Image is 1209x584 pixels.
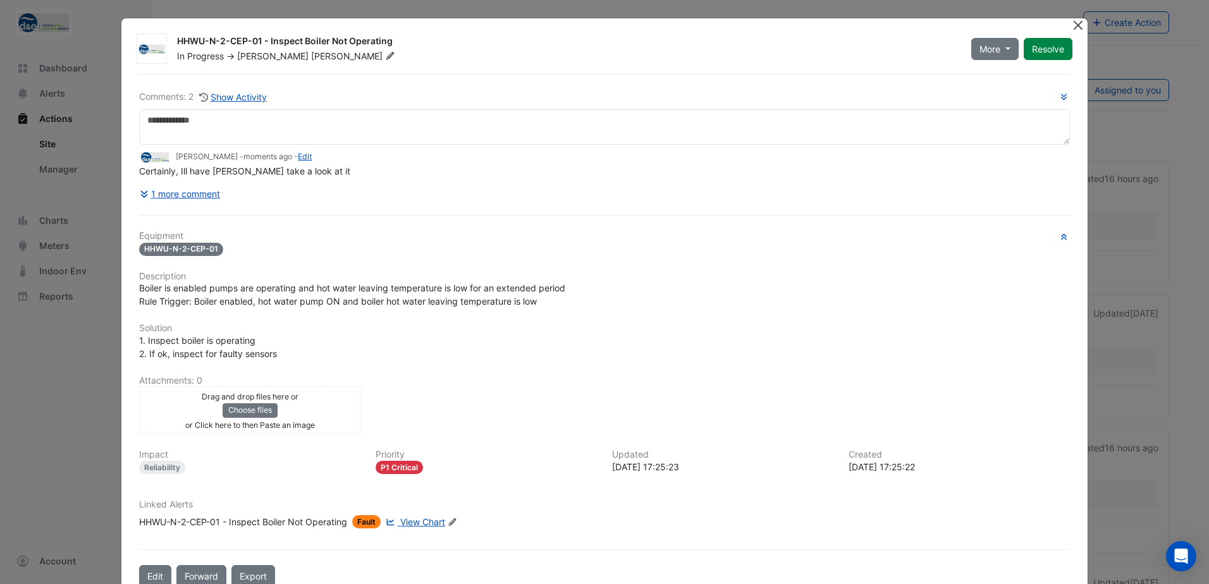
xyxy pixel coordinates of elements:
[849,449,1070,460] h6: Created
[612,460,833,473] div: [DATE] 17:25:23
[202,392,298,401] small: Drag and drop files here or
[177,35,956,50] div: HHWU-N-2-CEP-01 - Inspect Boiler Not Operating
[139,150,171,164] img: D&E Air Conditioning
[139,461,185,474] div: Reliability
[139,243,223,256] span: HHWU-N-2-CEP-01
[1072,18,1085,32] button: Close
[376,449,597,460] h6: Priority
[177,51,224,61] span: In Progress
[139,231,1070,241] h6: Equipment
[139,499,1070,510] h6: Linked Alerts
[139,283,565,307] span: Boiler is enabled pumps are operating and hot water leaving temperature is low for an extended pe...
[1024,38,1072,60] button: Resolve
[376,461,423,474] div: P1 Critical
[139,90,267,104] div: Comments: 2
[139,449,360,460] h6: Impact
[612,449,833,460] h6: Updated
[979,42,1000,56] span: More
[185,420,315,430] small: or Click here to then Paste an image
[139,271,1070,282] h6: Description
[223,403,278,417] button: Choose files
[139,375,1070,386] h6: Attachments: 0
[971,38,1019,60] button: More
[139,183,221,205] button: 1 more comment
[139,515,347,528] div: HHWU-N-2-CEP-01 - Inspect Boiler Not Operating
[383,515,445,528] a: View Chart
[448,518,457,527] fa-icon: Edit Linked Alerts
[139,323,1070,334] h6: Solution
[137,43,166,56] img: D&E Air Conditioning
[199,90,267,104] button: Show Activity
[237,51,309,61] span: [PERSON_NAME]
[139,335,277,359] span: 1. Inspect boiler is operating 2. If ok, inspect for faulty sensors
[139,166,350,176] span: Certainly, Ill have [PERSON_NAME] take a look at it
[1166,541,1196,571] div: Open Intercom Messenger
[298,152,312,161] a: Edit
[352,515,381,528] span: Fault
[400,516,445,527] span: View Chart
[243,152,292,161] span: 2025-08-26 09:46:53
[849,460,1070,473] div: [DATE] 17:25:22
[226,51,235,61] span: ->
[176,151,312,162] small: [PERSON_NAME] - -
[311,50,397,63] span: [PERSON_NAME]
